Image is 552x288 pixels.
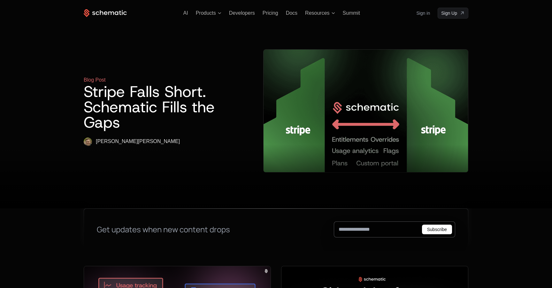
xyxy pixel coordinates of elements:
a: [object Object] [438,8,468,19]
a: Developers [229,10,255,16]
a: Pricing [263,10,278,16]
a: Sign in [416,8,430,18]
button: Subscribe [422,225,452,234]
img: Pillar - Stripe + Schematic [264,50,468,172]
a: Docs [286,10,297,16]
span: Sign Up [441,10,457,16]
h1: Stripe Falls Short. Schematic Fills the Gaps [84,84,222,130]
div: Get updates when new content drops [97,224,230,235]
a: AI [183,10,188,16]
div: Blog Post [84,76,105,84]
span: Products [196,10,216,16]
a: Blog PostStripe Falls Short. Schematic Fills the GapsRyan Echternacht[PERSON_NAME][PERSON_NAME]Pi... [84,49,468,172]
div: [PERSON_NAME] [PERSON_NAME] [96,139,180,144]
img: Ryan Echternacht [84,138,92,146]
span: Resources [305,10,329,16]
a: Summit [343,10,360,16]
